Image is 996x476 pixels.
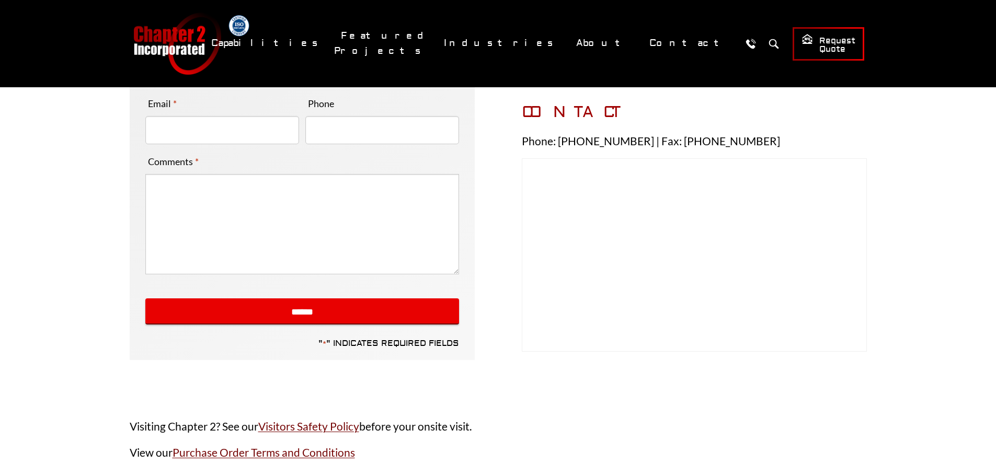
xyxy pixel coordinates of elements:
label: Phone [305,95,337,112]
label: Comments [145,153,202,170]
p: " " indicates required fields [318,338,459,349]
p: View our [130,444,867,461]
button: Search [764,34,784,53]
a: Visitors Safety Policy [258,420,359,433]
a: Chapter 2 Incorporated [132,13,221,75]
a: Purchase Order Terms and Conditions [173,446,355,459]
a: Contact [643,32,736,54]
span: Request Quote [802,33,855,55]
a: About [569,32,637,54]
h3: CONTACT [522,103,867,122]
a: Industries [437,32,564,54]
a: Featured Projects [334,25,432,62]
a: Call Us [741,34,761,53]
p: Phone: [PHONE_NUMBER] | Fax: [PHONE_NUMBER] [522,132,867,150]
a: Capabilities [204,32,329,54]
p: Visiting Chapter 2? See our before your onsite visit. [130,417,867,435]
label: Email [145,95,180,112]
a: Request Quote [793,27,864,61]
